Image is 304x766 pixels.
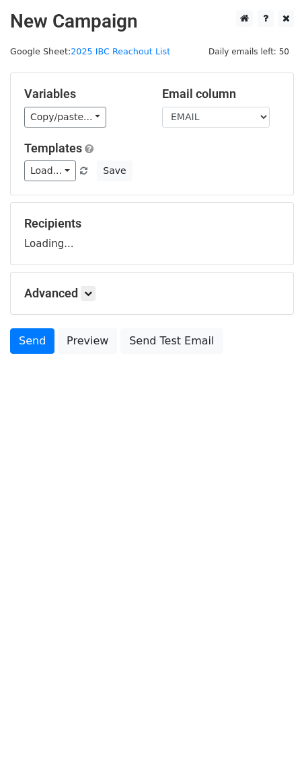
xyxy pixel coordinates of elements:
h5: Advanced [24,286,280,301]
div: Loading... [24,216,280,251]
h5: Variables [24,87,142,101]
a: Templates [24,141,82,155]
a: Send Test Email [120,328,223,354]
a: 2025 IBC Reachout List [71,46,170,56]
span: Daily emails left: 50 [204,44,294,59]
button: Save [97,160,132,181]
a: Preview [58,328,117,354]
h5: Recipients [24,216,280,231]
a: Copy/paste... [24,107,106,128]
a: Load... [24,160,76,181]
h5: Email column [162,87,280,101]
a: Daily emails left: 50 [204,46,294,56]
a: Send [10,328,54,354]
small: Google Sheet: [10,46,170,56]
h2: New Campaign [10,10,294,33]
